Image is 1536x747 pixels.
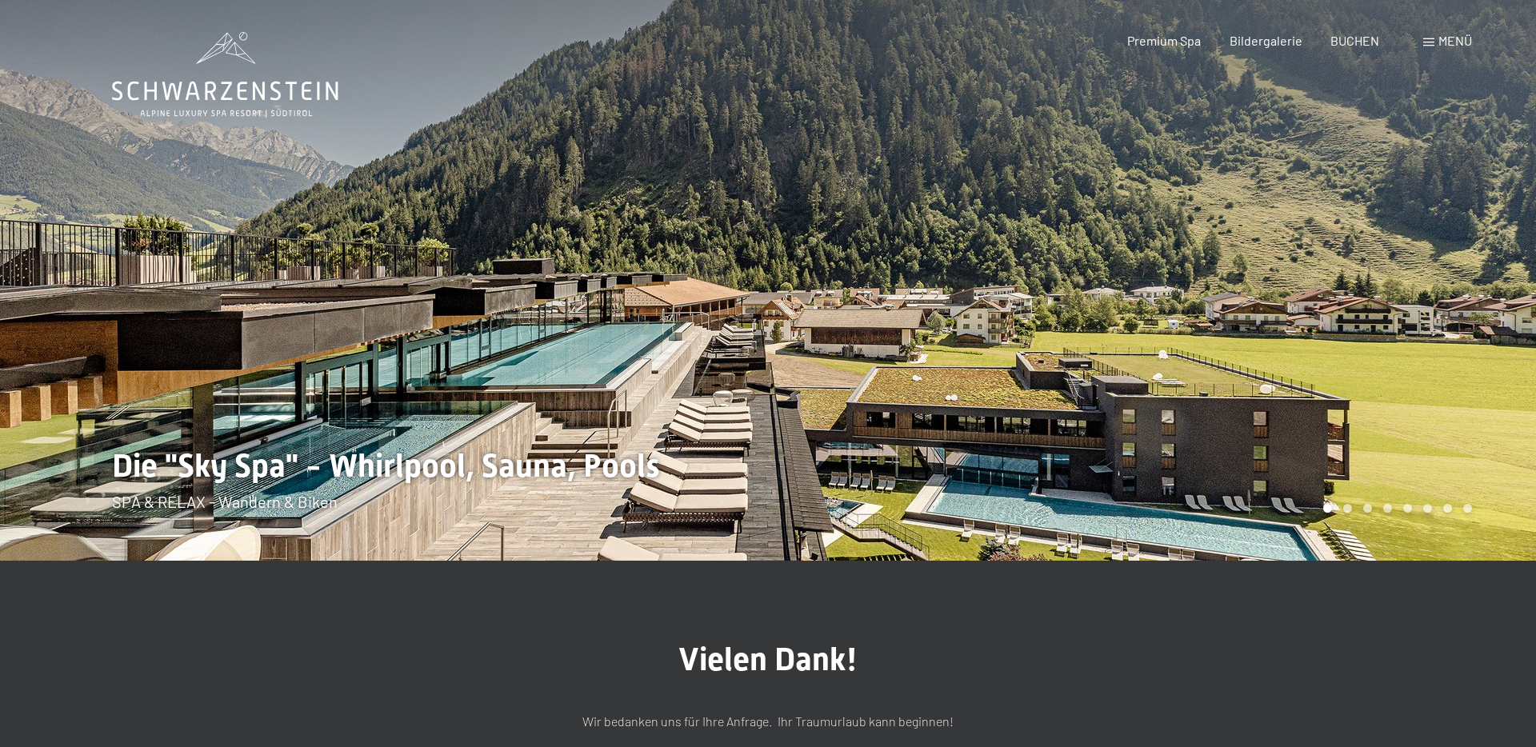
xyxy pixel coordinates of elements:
div: Carousel Page 5 [1403,504,1412,513]
div: Carousel Page 4 [1383,504,1392,513]
div: Carousel Page 8 [1463,504,1472,513]
div: Carousel Page 6 [1423,504,1432,513]
a: Bildergalerie [1230,33,1302,48]
div: Carousel Pagination [1318,504,1472,513]
a: Premium Spa [1127,33,1201,48]
a: BUCHEN [1330,33,1379,48]
div: Carousel Page 1 (Current Slide) [1323,504,1332,513]
div: Carousel Page 3 [1363,504,1372,513]
span: Menü [1438,33,1472,48]
span: Vielen Dank! [678,641,858,678]
div: Carousel Page 2 [1343,504,1352,513]
div: Carousel Page 7 [1443,504,1452,513]
p: Wir bedanken uns für Ihre Anfrage. Ihr Traumurlaub kann beginnen! [368,711,1168,732]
